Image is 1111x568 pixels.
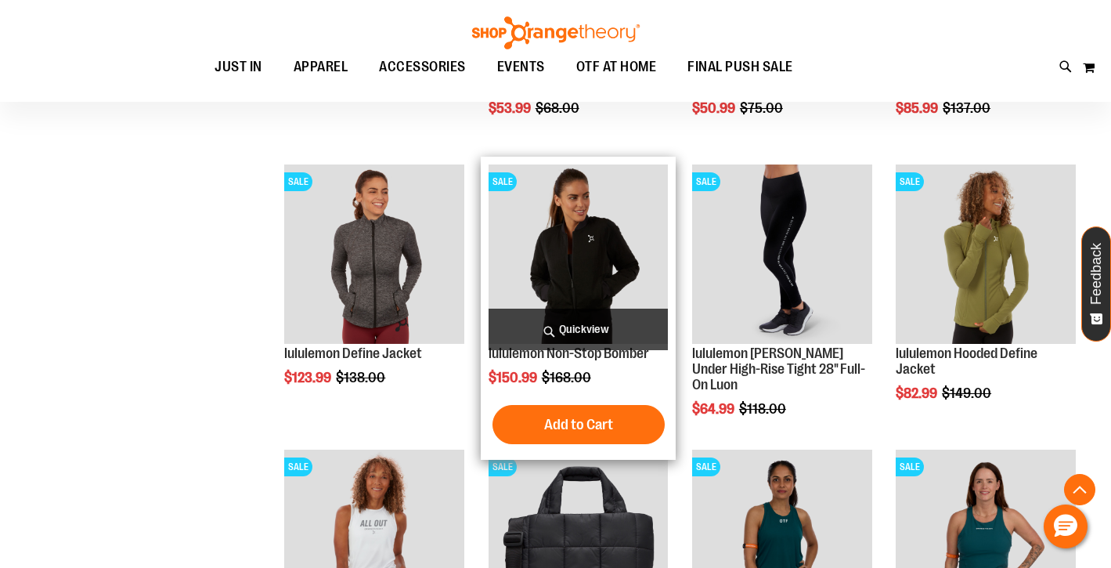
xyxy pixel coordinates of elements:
[561,49,673,85] a: OTF AT HOME
[687,49,793,85] span: FINAL PUSH SALE
[284,172,312,191] span: SALE
[489,100,533,116] span: $53.99
[896,346,1037,377] a: lululemon Hooded Define Jacket
[692,172,720,191] span: SALE
[482,49,561,85] a: EVENTS
[536,100,582,116] span: $68.00
[1089,243,1104,305] span: Feedback
[692,458,720,476] span: SALE
[692,346,865,393] a: lululemon [PERSON_NAME] Under High-Rise Tight 28" Full-On Luon
[896,100,940,116] span: $85.99
[692,165,872,345] img: Product image for lululemon Wunder Under High-Rise Tight 28" Full-On Luon
[692,165,872,347] a: Product image for lululemon Wunder Under High-Rise Tight 28" Full-On LuonSALE
[470,16,642,49] img: Shop Orangetheory
[284,165,464,347] a: product image for 1529891SALE
[497,49,545,85] span: EVENTS
[544,416,613,433] span: Add to Cart
[489,165,669,347] a: Product image for lululemon Non-Stop BomberSALE
[284,165,464,345] img: product image for 1529891
[1064,474,1095,505] button: Back To Top
[684,157,880,457] div: product
[284,458,312,476] span: SALE
[576,49,657,85] span: OTF AT HOME
[363,49,482,85] a: ACCESSORIES
[542,370,593,385] span: $168.00
[672,49,809,85] a: FINAL PUSH SALE
[692,401,737,417] span: $64.99
[739,401,788,417] span: $118.00
[492,405,665,444] button: Add to Cart
[481,157,676,461] div: product
[276,157,472,426] div: product
[294,49,348,85] span: APPAREL
[379,49,466,85] span: ACCESSORIES
[1081,226,1111,342] button: Feedback - Show survey
[942,385,994,401] span: $149.00
[896,385,940,401] span: $82.99
[896,165,1076,345] img: Product image for lululemon Hooded Define Jacket
[489,165,669,345] img: Product image for lululemon Non-Stop Bomber
[489,172,517,191] span: SALE
[896,165,1076,347] a: Product image for lululemon Hooded Define JacketSALE
[278,49,364,85] a: APPAREL
[489,458,517,476] span: SALE
[740,100,785,116] span: $75.00
[1044,505,1088,548] button: Hello, have a question? Let’s chat.
[489,309,669,350] a: Quickview
[896,172,924,191] span: SALE
[888,157,1084,441] div: product
[199,49,278,85] a: JUST IN
[284,370,334,385] span: $123.99
[692,100,738,116] span: $50.99
[284,346,422,361] a: lululemon Define Jacket
[896,458,924,476] span: SALE
[215,49,262,85] span: JUST IN
[336,370,388,385] span: $138.00
[489,370,539,385] span: $150.99
[943,100,993,116] span: $137.00
[489,346,649,361] a: lululemon Non-Stop Bomber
